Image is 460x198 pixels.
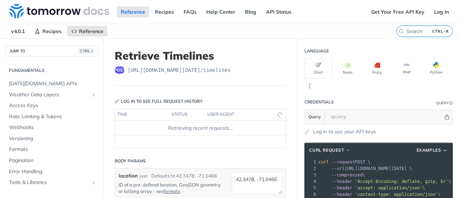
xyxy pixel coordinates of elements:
a: Reference [67,26,107,37]
div: 1 [305,159,317,165]
button: Ruby [363,58,391,79]
span: Webhooks [9,124,96,131]
h2: Fundamentals [5,67,98,74]
a: Recipes [31,26,65,37]
span: Recipes [42,28,61,34]
div: 5 [305,185,317,191]
span: \ [318,192,441,197]
button: Show subpages for Tools & Libraries [91,180,96,185]
div: QueryInformation [436,100,453,106]
div: 6 [305,191,317,198]
p: ID of a pre-defined location, GeoJSON geometry or latlong array - see [119,181,221,194]
span: 'accept: application/json' [355,185,423,190]
span: POST \ [318,160,371,165]
span: [URL][DOMAIN_NAME][DATE] \ [318,166,412,171]
svg: Key [115,99,119,103]
span: cURL Request [309,147,344,153]
span: v4.0.1 [7,26,29,37]
a: Access Keys [5,100,98,111]
label: location [119,172,138,180]
button: Shell [304,58,332,79]
a: Versioning [5,133,98,144]
a: Tools & LibrariesShow subpages for Tools & Libraries [5,177,98,188]
span: --header [332,192,353,197]
button: More Languages [304,80,315,91]
textarea: 42.3478, -71.0466 [232,172,282,194]
h1: Retrieve Timelines [115,49,286,62]
button: Python [422,58,450,79]
span: Access Keys [9,102,96,109]
svg: Search [399,28,404,34]
th: time [115,109,169,120]
span: --header [332,179,353,184]
a: Formats [5,144,98,155]
div: Body Params [115,158,146,164]
a: API Status [262,6,295,17]
a: Blog [241,6,260,17]
div: Credentials [304,99,334,105]
span: 'content-type: application/json' [355,192,438,197]
button: Show subpages for Weather Data Layers [91,92,96,98]
th: status [169,109,205,120]
span: [DATE][DOMAIN_NAME] APIs [9,80,96,87]
a: formats [164,188,180,194]
button: Examples [414,147,451,154]
span: curl [318,160,329,165]
a: Recipes [151,6,178,17]
a: Rate Limiting & Tokens [5,111,98,122]
button: cURL Request [307,147,353,154]
img: Tomorrow.io Weather API Docs [9,4,109,18]
span: Weather Data Layers [9,91,89,98]
span: \ [318,179,451,184]
div: 2 [305,165,317,172]
a: Weather Data LayersShow subpages for Weather Data Layers [5,89,98,100]
button: Query [305,110,325,124]
span: Pagination [9,157,96,164]
span: \ [318,185,425,190]
button: Hide [443,113,451,120]
a: [DATE][DOMAIN_NAME] APIs [5,78,98,89]
span: Versioning [9,135,96,142]
button: Node [334,58,362,79]
span: --compressed [332,172,363,178]
div: Query [436,100,448,106]
span: Examples [417,147,441,153]
div: Defaults to 42.3478, -71.0466 [151,172,217,180]
button: PHP [393,58,420,79]
span: Formats [9,146,96,153]
span: --request [332,160,355,165]
span: https://api.tomorrow.io/v4/timelines [128,66,231,74]
div: 4 [305,178,317,185]
a: FAQs [180,6,201,17]
span: Tools & Libraries [9,179,89,186]
span: \ [318,172,365,178]
button: JUMP TOCTRL-/ [5,46,98,56]
span: --url [332,166,345,171]
div: Log in to see full request history [115,98,203,105]
a: Get Your Free API Key [367,6,428,17]
div: json [139,173,148,179]
span: post [115,66,125,74]
a: Log In [430,6,453,17]
div: Language [304,48,329,54]
a: Reference [117,6,149,17]
span: Reference [79,28,103,34]
input: apikey [327,110,443,124]
span: --header [332,185,353,190]
a: Log in to use your API keys [313,128,376,135]
div: 3 [305,172,317,178]
span: Error Handling [9,168,96,175]
a: Error Handling [5,166,98,177]
span: Rate Limiting & Tokens [9,113,96,120]
i: Information [449,101,453,105]
span: 'Accept-Encoding: deflate, gzip, br' [355,179,448,184]
svg: More ellipsis [307,83,313,89]
div: Retrieving recent requests… [118,124,283,132]
span: Query [308,114,321,120]
a: Help Center [202,6,239,17]
span: CTRL-/ [78,48,94,54]
a: Pagination [5,155,98,166]
th: user agent [205,109,271,120]
kbd: CTRL-K [431,28,451,35]
a: Webhooks [5,122,98,133]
